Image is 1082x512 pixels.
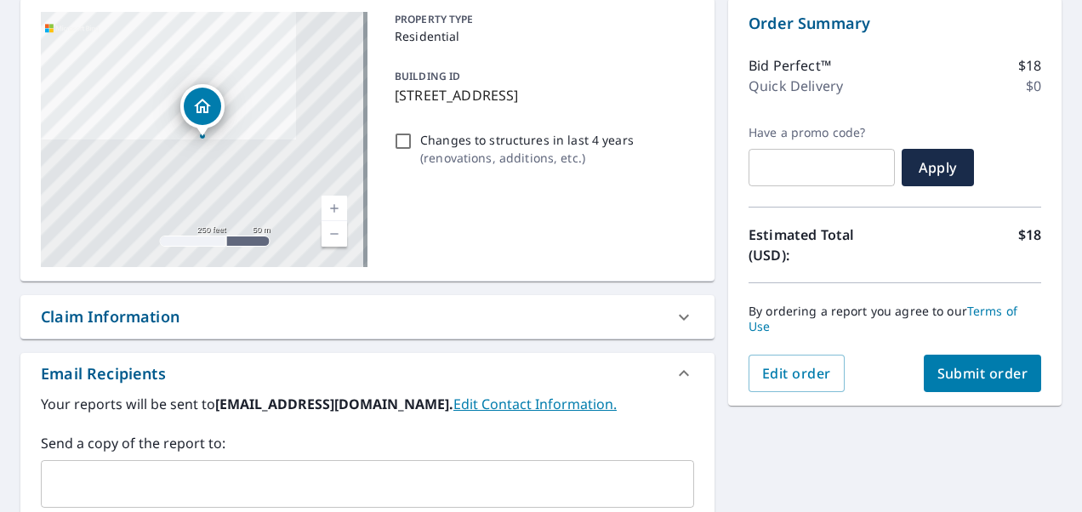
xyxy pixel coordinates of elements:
[395,85,687,105] p: [STREET_ADDRESS]
[41,305,179,328] div: Claim Information
[180,84,225,137] div: Dropped pin, building 1, Residential property, 114 Ringneck Dr Sanger, TX 76266
[322,221,347,247] a: Current Level 17, Zoom Out
[395,12,687,27] p: PROPERTY TYPE
[937,364,1028,383] span: Submit order
[749,225,895,265] p: Estimated Total (USD):
[41,362,166,385] div: Email Recipients
[1018,55,1041,76] p: $18
[215,395,453,413] b: [EMAIL_ADDRESS][DOMAIN_NAME].
[749,125,895,140] label: Have a promo code?
[924,355,1042,392] button: Submit order
[395,69,460,83] p: BUILDING ID
[453,395,617,413] a: EditContactInfo
[749,12,1041,35] p: Order Summary
[41,433,694,453] label: Send a copy of the report to:
[749,355,845,392] button: Edit order
[749,303,1017,334] a: Terms of Use
[41,394,694,414] label: Your reports will be sent to
[902,149,974,186] button: Apply
[1018,225,1041,265] p: $18
[395,27,687,45] p: Residential
[915,158,960,177] span: Apply
[420,149,634,167] p: ( renovations, additions, etc. )
[749,304,1041,334] p: By ordering a report you agree to our
[20,353,715,394] div: Email Recipients
[749,55,831,76] p: Bid Perfect™
[322,196,347,221] a: Current Level 17, Zoom In
[749,76,843,96] p: Quick Delivery
[20,295,715,338] div: Claim Information
[762,364,831,383] span: Edit order
[420,131,634,149] p: Changes to structures in last 4 years
[1026,76,1041,96] p: $0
